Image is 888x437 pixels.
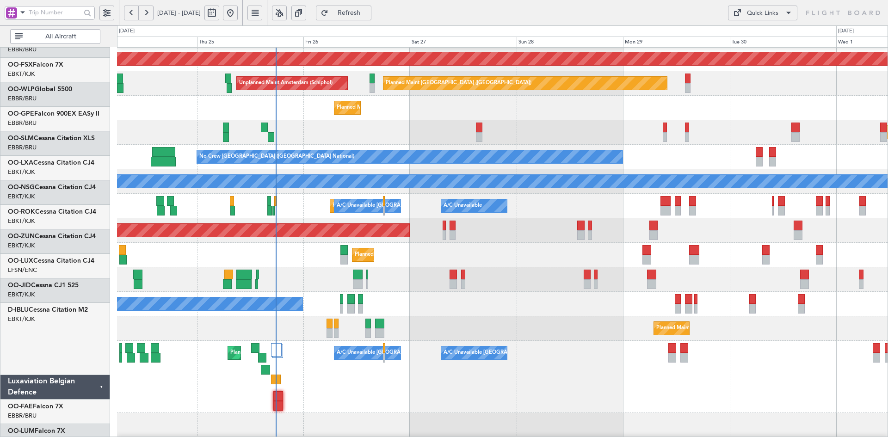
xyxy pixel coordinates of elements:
[337,199,509,213] div: A/C Unavailable [GEOGRAPHIC_DATA] ([GEOGRAPHIC_DATA] National)
[8,428,35,434] span: OO-LUM
[8,62,33,68] span: OO-FSX
[90,37,197,48] div: Wed 24
[8,241,35,250] a: EBKT/KJK
[239,76,333,90] div: Unplanned Maint Amsterdam (Schiphol)
[8,258,94,264] a: OO-LUXCessna Citation CJ4
[728,6,797,20] button: Quick Links
[330,10,368,16] span: Refresh
[355,248,462,262] div: Planned Maint Kortrijk-[GEOGRAPHIC_DATA]
[8,233,96,240] a: OO-ZUNCessna Citation CJ4
[199,150,354,164] div: No Crew [GEOGRAPHIC_DATA] ([GEOGRAPHIC_DATA] National)
[8,217,35,225] a: EBKT/KJK
[230,346,333,360] div: Planned Maint Nice ([GEOGRAPHIC_DATA])
[8,412,37,420] a: EBBR/BRU
[8,184,35,191] span: OO-NSG
[410,37,516,48] div: Sat 27
[8,62,63,68] a: OO-FSXFalcon 7X
[386,76,531,90] div: Planned Maint [GEOGRAPHIC_DATA] ([GEOGRAPHIC_DATA])
[8,119,37,127] a: EBBR/BRU
[444,346,591,360] div: A/C Unavailable [GEOGRAPHIC_DATA]-[GEOGRAPHIC_DATA]
[8,403,33,410] span: OO-FAE
[337,346,509,360] div: A/C Unavailable [GEOGRAPHIC_DATA] ([GEOGRAPHIC_DATA] National)
[623,37,729,48] div: Mon 29
[8,94,37,103] a: EBBR/BRU
[8,315,35,323] a: EBKT/KJK
[8,135,34,142] span: OO-SLM
[333,199,440,213] div: Planned Maint Kortrijk-[GEOGRAPHIC_DATA]
[8,160,33,166] span: OO-LXA
[8,86,72,92] a: OO-WLPGlobal 5500
[8,111,34,117] span: OO-GPE
[8,290,35,299] a: EBKT/KJK
[8,111,99,117] a: OO-GPEFalcon 900EX EASy II
[10,29,100,44] button: All Aircraft
[8,209,35,215] span: OO-ROK
[8,233,35,240] span: OO-ZUN
[8,282,31,289] span: OO-JID
[337,101,444,115] div: Planned Maint Kortrijk-[GEOGRAPHIC_DATA]
[8,266,37,274] a: LFSN/ENC
[8,45,37,54] a: EBBR/BRU
[8,86,35,92] span: OO-WLP
[656,321,764,335] div: Planned Maint Kortrijk-[GEOGRAPHIC_DATA]
[8,258,33,264] span: OO-LUX
[25,33,97,40] span: All Aircraft
[316,6,371,20] button: Refresh
[747,9,778,18] div: Quick Links
[8,403,63,410] a: OO-FAEFalcon 7X
[8,143,37,152] a: EBBR/BRU
[8,168,35,176] a: EBKT/KJK
[197,37,303,48] div: Thu 25
[8,428,65,434] a: OO-LUMFalcon 7X
[119,27,135,35] div: [DATE]
[838,27,854,35] div: [DATE]
[8,307,88,313] a: D-IBLUCessna Citation M2
[157,9,201,17] span: [DATE] - [DATE]
[730,37,836,48] div: Tue 30
[8,192,35,201] a: EBKT/KJK
[8,282,79,289] a: OO-JIDCessna CJ1 525
[29,6,81,19] input: Trip Number
[8,160,94,166] a: OO-LXACessna Citation CJ4
[8,135,95,142] a: OO-SLMCessna Citation XLS
[8,209,96,215] a: OO-ROKCessna Citation CJ4
[8,307,29,313] span: D-IBLU
[303,37,410,48] div: Fri 26
[8,184,96,191] a: OO-NSGCessna Citation CJ4
[444,199,482,213] div: A/C Unavailable
[8,70,35,78] a: EBKT/KJK
[517,37,623,48] div: Sun 28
